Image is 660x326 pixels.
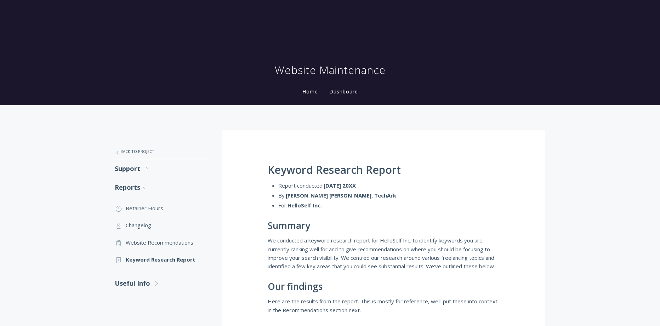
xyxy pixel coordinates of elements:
a: Useful Info [115,274,208,293]
li: For: [278,201,500,210]
a: Reports [115,178,208,197]
a: Retainer Hours [115,200,208,217]
a: Home [301,88,319,95]
a: Website Recommendations [115,234,208,251]
a: Back to Project [115,144,208,159]
h2: Summary [268,221,500,231]
strong: [DATE] 20XX [324,182,356,189]
h2: Our findings [268,281,500,292]
li: Report conducted: [278,181,500,190]
a: Changelog [115,217,208,234]
p: We conducted a keyword research report for HelloSelf Inc. to identify keywords you are currently ... [268,236,500,271]
a: Support [115,159,208,178]
li: By: [278,191,500,200]
strong: [PERSON_NAME] [PERSON_NAME], TechArk [286,192,396,199]
p: Here are the results from the report. This is mostly for reference, we'll put these into context ... [268,297,500,314]
a: Keyword Research Report [115,251,208,268]
strong: HelloSelf Inc. [288,202,322,209]
h1: Website Maintenance [275,63,386,77]
h1: Keyword Research Report [268,164,500,176]
a: Dashboard [328,88,359,95]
